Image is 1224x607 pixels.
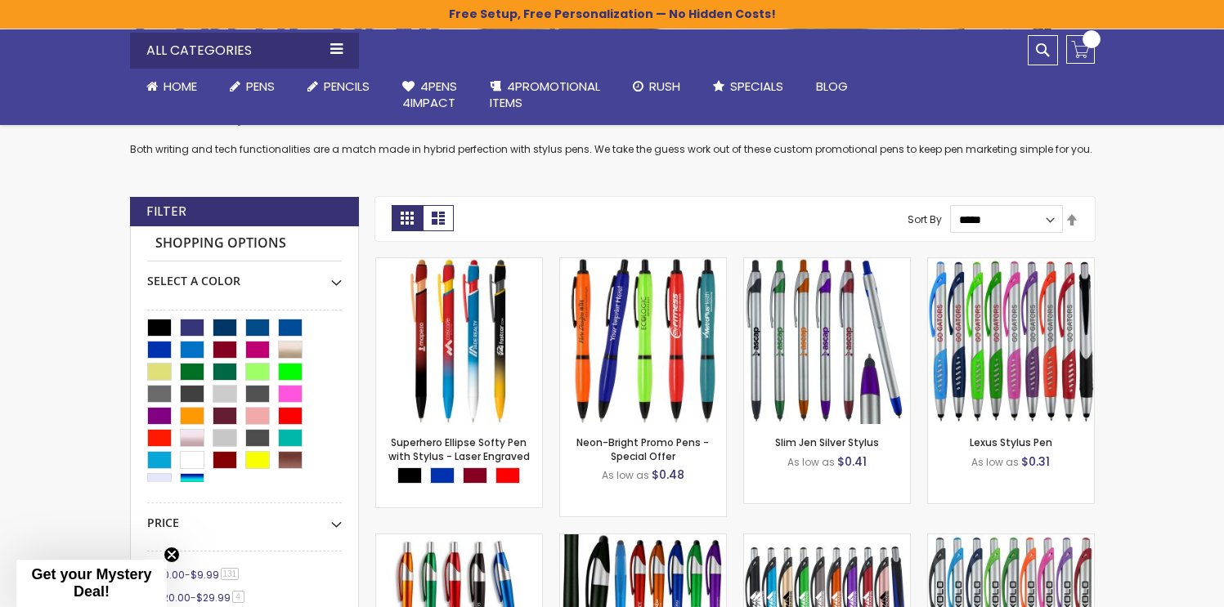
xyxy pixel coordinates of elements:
div: Burgundy [463,467,487,484]
a: Specials [697,69,800,105]
a: Boston Silver Stylus Pen [928,533,1094,547]
div: All Categories [130,33,359,69]
strong: Filter [146,203,186,221]
a: Lexus Stylus Pen [970,435,1052,449]
strong: Grid [392,205,423,231]
img: Lexus Stylus Pen [928,258,1094,424]
a: Slim Jen Silver Stylus [744,257,910,271]
a: Superhero Ellipse Softy Pen with Stylus - Laser Engraved [388,435,530,462]
span: $0.48 [652,466,684,483]
a: Pens [213,69,291,105]
a: Home [130,69,213,105]
span: As low as [971,455,1019,469]
span: $0.00 [156,568,185,582]
div: Both writing and tech functionalities are a match made in hybrid perfection with stylus pens. We ... [130,100,1095,157]
strong: Shopping Options [147,226,342,261]
a: $0.00-$9.99131 [152,568,245,582]
div: Select A Color [147,261,342,289]
span: As low as [602,468,649,482]
a: Blog [800,69,864,105]
span: Blog [816,78,848,95]
span: 4 [232,591,244,603]
span: Pens [246,78,275,95]
a: Neon-Bright Promo Pens - Special Offer [576,435,709,462]
a: Superhero Ellipse Softy Pen with Stylus - Laser Engraved [376,257,542,271]
a: 4PROMOTIONALITEMS [473,69,616,122]
span: $9.99 [191,568,219,582]
a: 4Pens4impact [386,69,473,122]
span: 131 [221,568,240,580]
label: Sort By [908,212,942,226]
span: $0.31 [1021,453,1050,470]
span: Specials [730,78,783,95]
div: Price [147,503,342,531]
span: 4Pens 4impact [402,78,457,111]
span: As low as [787,455,835,469]
a: Boston Stylus Pen [744,533,910,547]
a: Slim Jen Silver Stylus [775,435,879,449]
a: TouchWrite Query Stylus Pen [560,533,726,547]
span: $0.41 [837,453,867,470]
span: Home [164,78,197,95]
a: Rush [616,69,697,105]
div: Black [397,467,422,484]
button: Close teaser [164,547,180,563]
a: $20.00-$29.994 [152,591,250,605]
span: Rush [649,78,680,95]
div: Blue [430,467,455,484]
span: 4PROMOTIONAL ITEMS [490,78,600,111]
iframe: Google Customer Reviews [1089,563,1224,607]
a: Lexus Stylus Pen [928,257,1094,271]
div: Red [495,467,520,484]
img: Superhero Ellipse Softy Pen with Stylus - Laser Engraved [376,258,542,424]
span: $20.00 [156,591,191,605]
span: $29.99 [196,591,231,605]
span: Get your Mystery Deal! [31,566,151,600]
a: Promotional iSlimster Stylus Click Pen [376,533,542,547]
a: Neon-Bright Promo Pens - Special Offer [560,257,726,271]
div: Get your Mystery Deal!Close teaser [16,560,167,607]
span: Pencils [324,78,370,95]
img: Slim Jen Silver Stylus [744,258,910,424]
img: Neon-Bright Promo Pens - Special Offer [560,258,726,424]
a: Pencils [291,69,386,105]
